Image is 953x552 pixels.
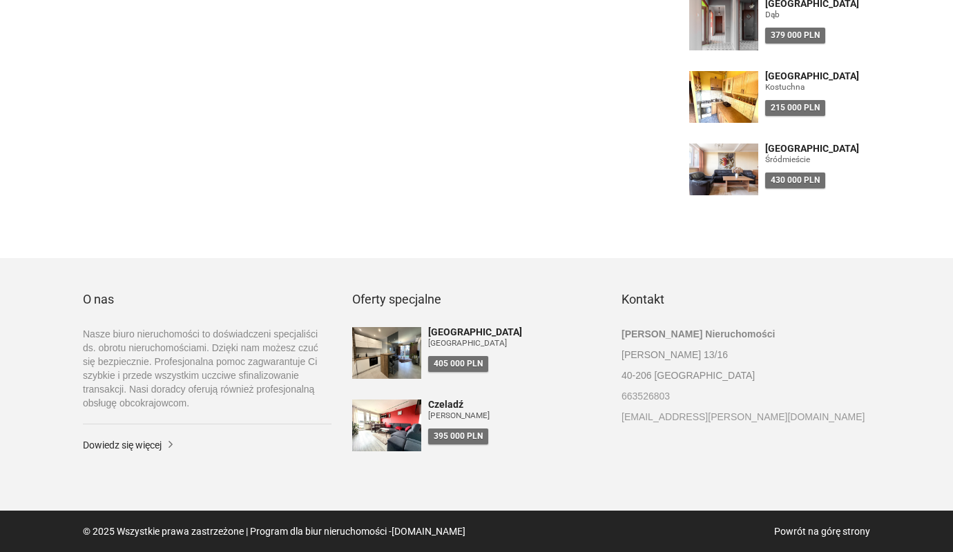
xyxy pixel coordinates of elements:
[622,293,870,306] h3: Kontakt
[622,348,870,362] p: [PERSON_NAME] 13/16
[83,438,331,452] a: Dowiedz się więcej
[83,293,331,306] h3: O nas
[765,9,871,21] figure: Dąb
[765,172,825,188] div: 430 000 PLN
[622,389,870,403] a: 663526803
[428,428,488,444] div: 395 000 PLN
[428,337,601,349] figure: [GEOGRAPHIC_DATA]
[765,81,871,93] figure: Kostuchna
[392,526,465,537] a: [DOMAIN_NAME]
[765,144,871,154] a: [GEOGRAPHIC_DATA]
[622,410,870,424] a: [EMAIL_ADDRESS][PERSON_NAME][DOMAIN_NAME]
[765,71,871,81] a: [GEOGRAPHIC_DATA]
[765,28,825,43] div: 379 000 PLN
[428,410,601,422] figure: [PERSON_NAME]
[352,293,601,306] h3: Oferty specjalne
[428,327,601,337] a: [GEOGRAPHIC_DATA]
[83,327,331,410] p: Nasze biuro nieruchomości to doświadczeni specjaliści ds. obrotu nieruchomościami. Dzięki nam moż...
[428,356,488,372] div: 405 000 PLN
[428,400,601,410] a: Czeladź
[774,526,870,537] a: Powrót na górę strony
[765,154,871,166] figure: Śródmieście
[622,328,775,339] strong: [PERSON_NAME] Nieruchomości
[83,526,465,537] span: © 2025 Wszystkie prawa zastrzeżone | Program dla biur nieruchomości -
[622,368,870,382] p: 40-206 [GEOGRAPHIC_DATA]
[765,100,825,116] div: 215 000 PLN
